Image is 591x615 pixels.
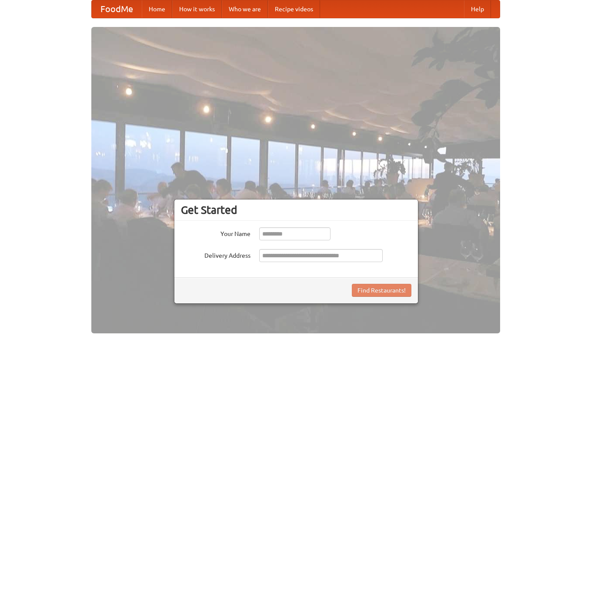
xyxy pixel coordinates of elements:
[181,203,411,216] h3: Get Started
[181,249,250,260] label: Delivery Address
[222,0,268,18] a: Who we are
[92,0,142,18] a: FoodMe
[268,0,320,18] a: Recipe videos
[352,284,411,297] button: Find Restaurants!
[172,0,222,18] a: How it works
[181,227,250,238] label: Your Name
[142,0,172,18] a: Home
[464,0,491,18] a: Help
